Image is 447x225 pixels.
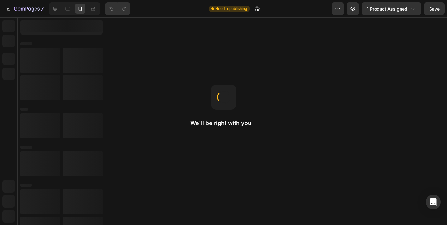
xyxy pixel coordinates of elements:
[367,6,407,12] span: 1 product assigned
[429,6,440,12] span: Save
[362,2,421,15] button: 1 product assigned
[41,5,44,12] p: 7
[215,6,247,12] span: Need republishing
[2,2,46,15] button: 7
[190,120,257,127] h2: We'll be right with you
[105,2,130,15] div: Undo/Redo
[426,195,441,209] div: Open Intercom Messenger
[424,2,445,15] button: Save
